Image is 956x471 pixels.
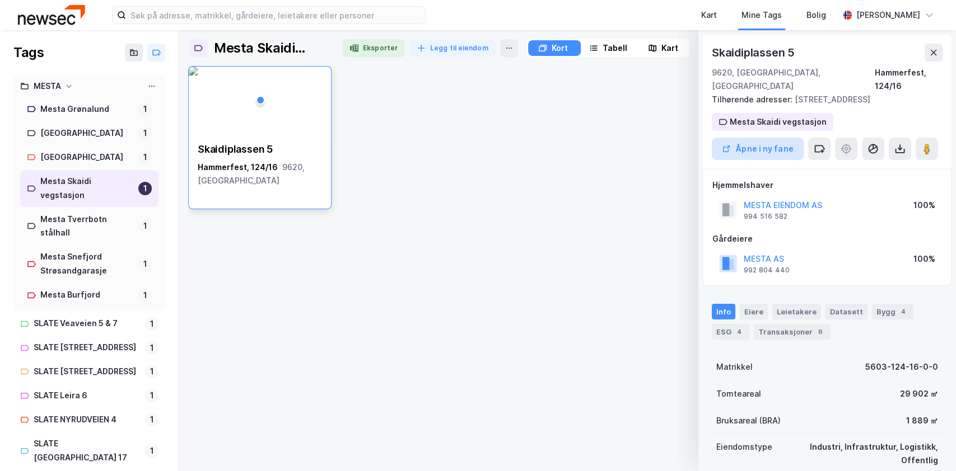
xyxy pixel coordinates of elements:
[13,336,165,359] a: SLATE [STREET_ADDRESS]1
[900,417,956,471] iframe: Chat Widget
[138,257,152,271] div: 1
[138,126,152,140] div: 1
[40,150,134,164] div: [GEOGRAPHIC_DATA]
[712,66,875,93] div: 9620, [GEOGRAPHIC_DATA], [GEOGRAPHIC_DATA]
[716,360,753,374] div: Matrikkel
[856,8,920,22] div: [PERSON_NAME]
[40,102,134,116] div: Mesta Grønalund
[913,252,935,266] div: 100%
[712,93,934,106] div: [STREET_ADDRESS]
[913,199,935,212] div: 100%
[898,306,909,317] div: 4
[712,304,735,319] div: Info
[20,208,158,245] a: Mesta Tverrbotn stålhall1
[126,7,425,23] input: Søk på adresse, matrikkel, gårdeiere, leietakere eller personer
[552,41,568,55] div: Kort
[20,146,158,169] a: [GEOGRAPHIC_DATA]1
[40,175,134,202] div: Mesta Skaidi vegstasjon
[701,8,717,22] div: Kart
[198,162,305,185] span: 9620, [GEOGRAPHIC_DATA]
[34,79,61,93] div: MESTA
[34,437,141,465] div: SLATE [GEOGRAPHIC_DATA] 17
[34,317,141,331] div: SLATE Veaveien 5 & 7
[13,312,165,335] a: SLATE Veaveien 5 & 71
[145,413,158,426] div: 1
[786,440,938,467] div: Industri, Infrastruktur, Logistikk, Offentlig
[712,232,942,246] div: Gårdeiere
[145,317,158,331] div: 1
[716,387,761,401] div: Tomteareal
[13,44,44,62] div: Tags
[772,304,821,319] div: Leietakere
[712,44,797,62] div: Skaidiplassen 5
[214,39,307,57] div: Mesta Skaidi vegstasjon
[138,102,152,116] div: 1
[716,414,781,427] div: Bruksareal (BRA)
[826,304,868,319] div: Datasett
[744,266,790,275] div: 992 804 440
[744,212,787,221] div: 994 516 582
[900,387,938,401] div: 29 902 ㎡
[40,126,134,140] div: [GEOGRAPHIC_DATA]
[734,326,745,337] div: 4
[138,150,152,164] div: 1
[603,41,627,55] div: Tabell
[138,182,152,195] div: 1
[34,365,141,379] div: SLATE [STREET_ADDRESS]
[716,440,772,454] div: Eiendomstype
[342,39,405,57] button: Eksporter
[712,95,795,104] span: Tilhørende adresser:
[13,408,165,431] a: SLATE NYRUDVEIEN 41
[20,122,158,145] a: [GEOGRAPHIC_DATA]1
[20,246,158,282] a: Mesta Snefjord Strøsandgarasje1
[742,8,782,22] div: Mine Tags
[712,324,749,340] div: ESG
[18,5,85,25] img: newsec-logo.f6e21ccffca1b3a03d2d.png
[740,304,768,319] div: Eiere
[189,67,198,76] img: 256x120
[145,365,158,378] div: 1
[875,66,943,93] div: Hammerfest, 124/16
[198,143,322,156] div: Skaidiplassen 5
[13,360,165,383] a: SLATE [STREET_ADDRESS]1
[138,289,152,302] div: 1
[145,444,158,458] div: 1
[13,384,165,407] a: SLATE Leira 61
[712,138,804,160] button: Åpne i ny fane
[34,341,141,355] div: SLATE [STREET_ADDRESS]
[712,178,942,192] div: Hjemmelshaver
[40,250,134,278] div: Mesta Snefjord Strøsandgarasje
[730,115,827,129] div: Mesta Skaidi vegstasjon
[198,161,322,187] div: Hammerfest, 124/16
[906,414,938,427] div: 1 889 ㎡
[661,41,678,55] div: Kart
[40,213,134,241] div: Mesta Tverrbotn stålhall
[865,360,938,374] div: 5603-124-16-0-0
[900,417,956,471] div: Kontrollprogram for chat
[815,326,826,337] div: 6
[872,304,913,319] div: Bygg
[754,324,831,340] div: Transaksjoner
[40,288,134,302] div: Mesta Burfjord
[145,389,158,402] div: 1
[20,284,158,307] a: Mesta Burfjord1
[34,389,141,403] div: SLATE Leira 6
[20,98,158,121] a: Mesta Grønalund1
[409,39,496,57] button: Legg til eiendom
[138,219,152,233] div: 1
[34,413,141,427] div: SLATE NYRUDVEIEN 4
[13,432,165,469] a: SLATE [GEOGRAPHIC_DATA] 171
[806,8,826,22] div: Bolig
[20,170,158,207] a: Mesta Skaidi vegstasjon1
[145,341,158,355] div: 1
